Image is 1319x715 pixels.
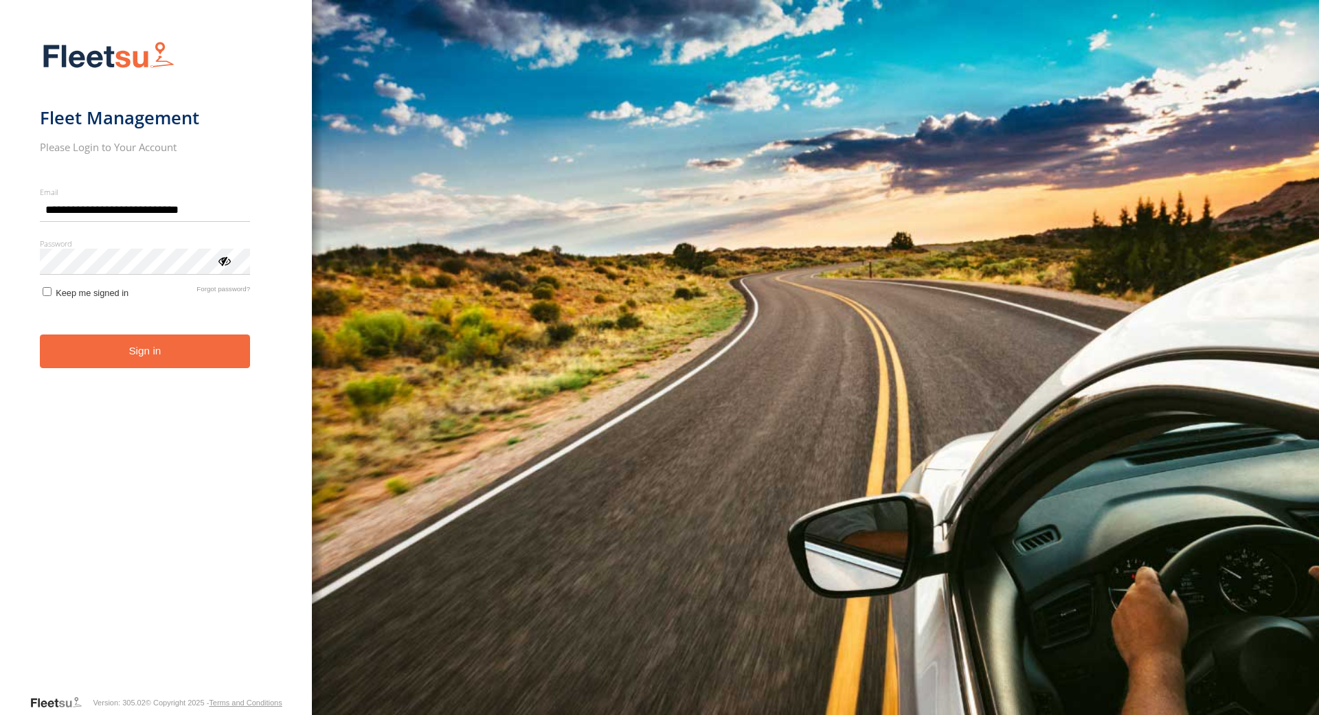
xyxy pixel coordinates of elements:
[56,288,128,298] span: Keep me signed in
[40,334,251,368] button: Sign in
[43,287,52,296] input: Keep me signed in
[93,699,145,707] div: Version: 305.02
[146,699,282,707] div: © Copyright 2025 -
[196,285,250,298] a: Forgot password?
[209,699,282,707] a: Terms and Conditions
[40,140,251,154] h2: Please Login to Your Account
[217,253,231,267] div: ViewPassword
[40,187,251,197] label: Email
[40,33,273,694] form: main
[30,696,93,710] a: Visit our Website
[40,106,251,129] h1: Fleet Management
[40,238,251,249] label: Password
[40,38,177,73] img: Fleetsu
